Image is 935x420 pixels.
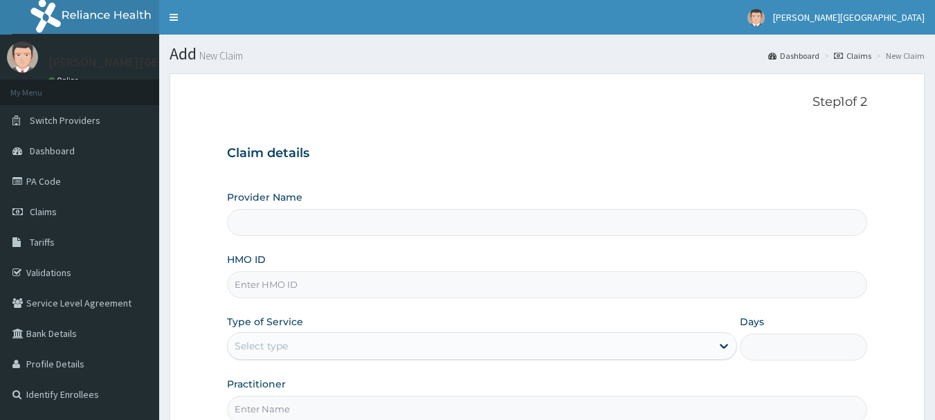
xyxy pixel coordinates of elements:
[7,42,38,73] img: User Image
[48,56,253,69] p: [PERSON_NAME][GEOGRAPHIC_DATA]
[30,206,57,218] span: Claims
[197,51,243,61] small: New Claim
[30,145,75,157] span: Dashboard
[227,377,286,391] label: Practitioner
[227,146,868,161] h3: Claim details
[740,315,764,329] label: Days
[227,253,266,266] label: HMO ID
[227,271,868,298] input: Enter HMO ID
[227,95,868,110] p: Step 1 of 2
[227,190,302,204] label: Provider Name
[235,339,288,353] div: Select type
[30,114,100,127] span: Switch Providers
[227,315,303,329] label: Type of Service
[834,50,871,62] a: Claims
[48,75,82,85] a: Online
[747,9,765,26] img: User Image
[30,236,55,248] span: Tariffs
[768,50,819,62] a: Dashboard
[773,11,925,24] span: [PERSON_NAME][GEOGRAPHIC_DATA]
[873,50,925,62] li: New Claim
[170,45,925,63] h1: Add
